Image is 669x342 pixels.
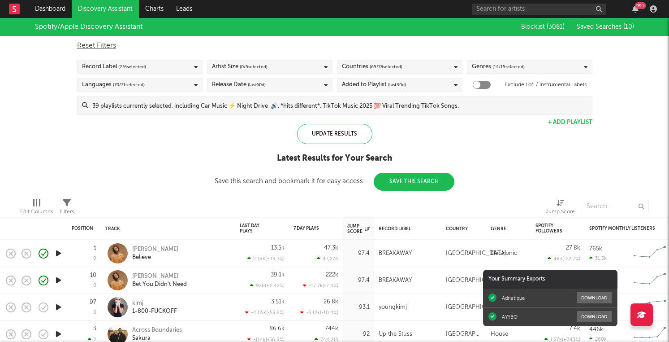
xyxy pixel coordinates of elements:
div: 26.8k [324,299,338,305]
div: Up the Stuss [379,329,412,340]
button: Saved Searches (10) [574,23,634,31]
div: Genre [491,226,522,232]
div: Save this search and bookmark it for easy access: [215,178,454,184]
span: Saved Searches [577,24,634,30]
div: 3 [93,326,96,332]
div: Last Day Plays [240,223,271,234]
div: Adriatique [502,295,525,301]
div: Record Label [82,61,146,72]
div: Across Boundaries [132,326,182,334]
div: 0 [93,283,96,288]
div: 7.4k [569,326,580,332]
div: 0 [93,256,96,261]
div: 3.51k [271,299,285,305]
div: 222k [326,272,338,278]
span: (last 60 d) [248,79,266,90]
div: 97.4 [347,275,370,286]
button: 99+ [632,5,639,13]
div: 1 [94,246,96,251]
div: Update Results [297,124,372,144]
div: House [491,329,508,340]
div: Country [446,226,477,232]
div: 97.4 [347,248,370,259]
div: Position [72,226,93,231]
div: BREAKAWAY [379,248,412,259]
div: Spotify Followers [535,223,567,234]
span: ( 3081 ) [547,24,565,30]
div: Reset Filters [77,40,592,51]
div: [GEOGRAPHIC_DATA] [446,248,506,259]
span: ( 70 / 71 selected) [113,79,145,90]
span: ( 10 ) [623,24,634,30]
button: Save This Search [374,173,454,191]
div: 483 ( -22.7 % ) [548,256,580,262]
div: 744k [325,326,338,332]
button: Download [577,292,612,303]
div: Countries [342,61,402,72]
div: BREAKAWAY [379,275,412,286]
div: 27.8k [566,245,580,251]
div: Added to Playlist [342,79,406,90]
div: 2.18k ( +19.3 % ) [247,256,285,262]
input: 39 playlists currently selected, including Car Music ⚡ Night Drive 🔊, *hits different*, TikTok Mu... [88,96,592,114]
div: [GEOGRAPHIC_DATA] [446,329,482,340]
div: AYYBO [502,314,518,320]
div: [GEOGRAPHIC_DATA] [446,302,506,313]
div: 0 [93,310,96,315]
div: Jump Score [546,195,575,221]
div: 47,274 [317,256,338,262]
div: Edit Columns [20,206,53,217]
div: 97 [90,299,96,305]
div: 765k [589,246,602,252]
input: Search... [582,200,649,213]
div: 10 [90,272,96,278]
div: 1-800-FUCKOFF [132,307,177,316]
div: Track [105,226,226,232]
span: ( 0 / 5 selected) [240,61,268,72]
div: Bet You Didn't Need [132,281,187,289]
div: Spotify Monthly Listeners [589,226,656,231]
div: 93.1 [347,302,370,313]
input: Search for artists [472,4,606,15]
div: kimj [132,299,177,307]
div: -4.05k ( -53.6 % ) [245,310,285,316]
div: Edit Columns [20,195,53,221]
div: 446k [589,327,603,333]
div: 926 ( +2.42 % ) [250,283,285,289]
div: [PERSON_NAME] [132,272,187,281]
div: Spotify/Apple Discovery Assistant [35,22,142,32]
div: Record Label [379,226,432,232]
div: Filters [60,206,74,217]
span: ( 14 / 15 selected) [492,61,525,72]
span: (last 30 d) [388,79,406,90]
div: 260k [589,336,607,342]
span: ( 2 / 6 selected) [118,61,146,72]
button: Download [577,311,612,322]
div: 39.1k [271,272,285,278]
div: Latest Results for Your Search [215,153,454,164]
div: 31.5k [589,255,607,261]
label: Exclude Lofi / Instrumental Labels [505,79,587,90]
div: 92 [347,329,370,340]
div: [GEOGRAPHIC_DATA] [446,275,506,286]
div: 7 Day Plays [293,226,325,231]
a: [PERSON_NAME]Believe [132,246,178,262]
div: Release Date [212,79,266,90]
a: kimj1-800-FUCKOFF [132,299,177,316]
div: Genres [472,61,525,72]
div: 13.5k [271,245,285,251]
span: ( 65 / 78 selected) [370,61,402,72]
div: Jump Score [546,206,575,217]
div: 86.6k [269,326,285,332]
div: -3.12k ( -10.4 % ) [300,310,338,316]
div: Your Summary Exports [483,270,617,289]
a: [PERSON_NAME]Bet You Didn't Need [132,272,187,289]
div: 99 + [635,2,646,9]
div: Believe [132,254,178,262]
div: Artist Size [212,61,268,72]
div: 47.3k [324,245,338,251]
div: Languages [82,79,145,90]
div: Jump Score [347,224,370,234]
div: Filters [60,195,74,221]
div: -17.7k ( -7.4 % ) [303,283,338,289]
